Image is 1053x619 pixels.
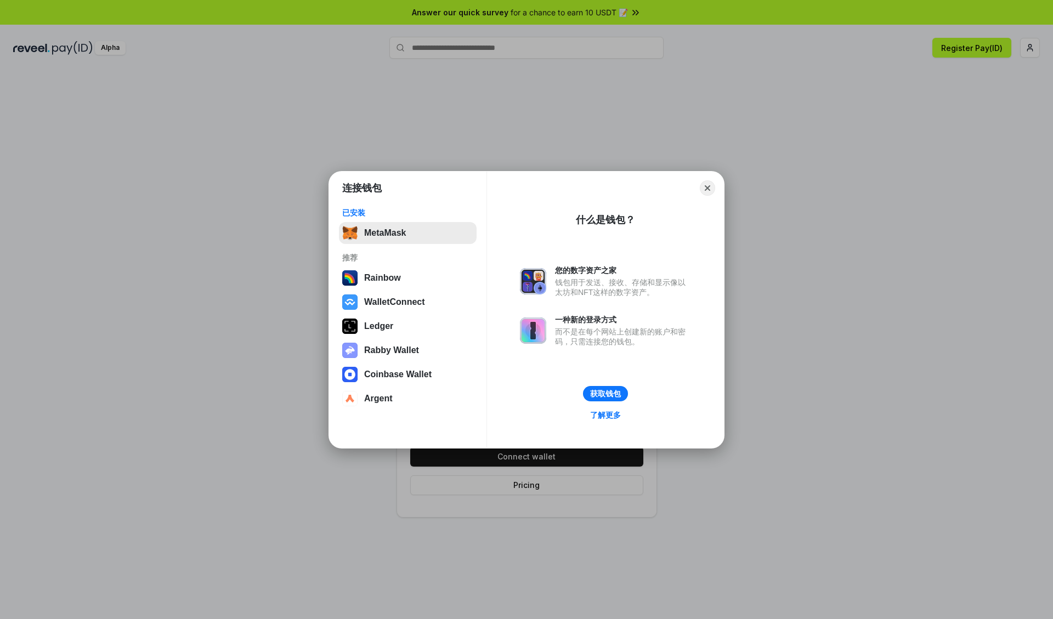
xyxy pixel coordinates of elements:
[520,317,546,344] img: svg+xml,%3Csvg%20xmlns%3D%22http%3A%2F%2Fwww.w3.org%2F2000%2Fsvg%22%20fill%3D%22none%22%20viewBox...
[339,222,477,244] button: MetaMask
[700,180,715,196] button: Close
[583,386,628,401] button: 获取钱包
[342,253,473,263] div: 推荐
[364,370,432,379] div: Coinbase Wallet
[342,270,358,286] img: svg+xml,%3Csvg%20width%3D%22120%22%20height%3D%22120%22%20viewBox%3D%220%200%20120%20120%22%20fil...
[555,277,691,297] div: 钱包用于发送、接收、存储和显示像以太坊和NFT这样的数字资产。
[339,364,477,385] button: Coinbase Wallet
[342,367,358,382] img: svg+xml,%3Csvg%20width%3D%2228%22%20height%3D%2228%22%20viewBox%3D%220%200%2028%2028%22%20fill%3D...
[364,273,401,283] div: Rainbow
[342,343,358,358] img: svg+xml,%3Csvg%20xmlns%3D%22http%3A%2F%2Fwww.w3.org%2F2000%2Fsvg%22%20fill%3D%22none%22%20viewBox...
[342,208,473,218] div: 已安装
[339,267,477,289] button: Rainbow
[342,294,358,310] img: svg+xml,%3Csvg%20width%3D%2228%22%20height%3D%2228%22%20viewBox%3D%220%200%2028%2028%22%20fill%3D...
[584,408,627,422] a: 了解更多
[590,410,621,420] div: 了解更多
[364,394,393,404] div: Argent
[339,315,477,337] button: Ledger
[339,339,477,361] button: Rabby Wallet
[590,389,621,399] div: 获取钱包
[364,321,393,331] div: Ledger
[342,181,382,195] h1: 连接钱包
[555,265,691,275] div: 您的数字资产之家
[339,388,477,410] button: Argent
[364,345,419,355] div: Rabby Wallet
[520,268,546,294] img: svg+xml,%3Csvg%20xmlns%3D%22http%3A%2F%2Fwww.w3.org%2F2000%2Fsvg%22%20fill%3D%22none%22%20viewBox...
[342,225,358,241] img: svg+xml,%3Csvg%20fill%3D%22none%22%20height%3D%2233%22%20viewBox%3D%220%200%2035%2033%22%20width%...
[555,315,691,325] div: 一种新的登录方式
[555,327,691,347] div: 而不是在每个网站上创建新的账户和密码，只需连接您的钱包。
[342,319,358,334] img: svg+xml,%3Csvg%20xmlns%3D%22http%3A%2F%2Fwww.w3.org%2F2000%2Fsvg%22%20width%3D%2228%22%20height%3...
[576,213,635,226] div: 什么是钱包？
[339,291,477,313] button: WalletConnect
[364,297,425,307] div: WalletConnect
[342,391,358,406] img: svg+xml,%3Csvg%20width%3D%2228%22%20height%3D%2228%22%20viewBox%3D%220%200%2028%2028%22%20fill%3D...
[364,228,406,238] div: MetaMask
